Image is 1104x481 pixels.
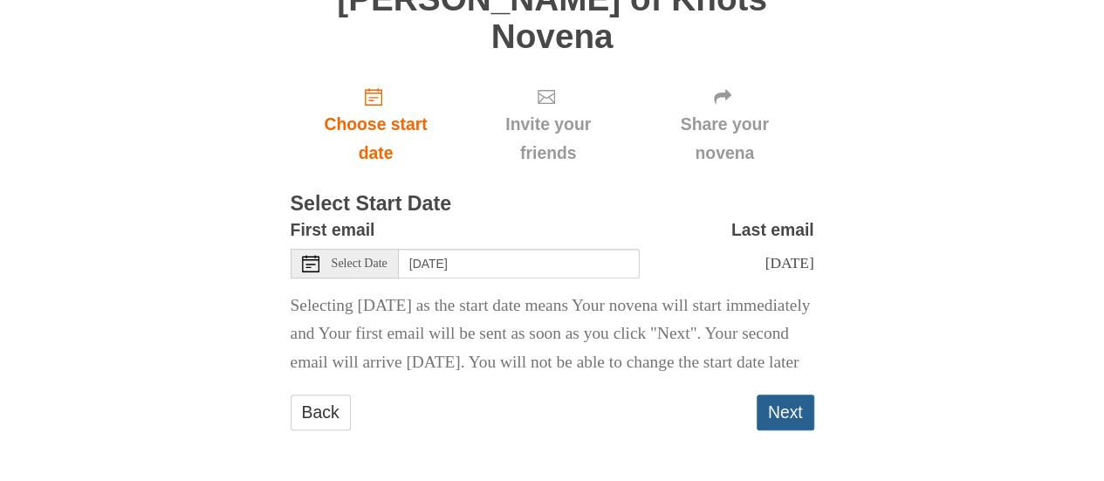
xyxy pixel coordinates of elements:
[291,395,351,430] a: Back
[332,258,387,270] span: Select Date
[461,72,634,176] div: Click "Next" to confirm your start date first.
[291,216,375,244] label: First email
[731,216,814,244] label: Last email
[291,292,814,378] p: Selecting [DATE] as the start date means Your novena will start immediately and Your first email ...
[291,193,814,216] h3: Select Start Date
[635,72,814,176] div: Click "Next" to confirm your start date first.
[765,254,813,271] span: [DATE]
[291,72,462,176] a: Choose start date
[478,110,617,168] span: Invite your friends
[653,110,797,168] span: Share your novena
[757,395,814,430] button: Next
[399,249,640,278] input: Use the arrow keys to pick a date
[308,110,444,168] span: Choose start date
